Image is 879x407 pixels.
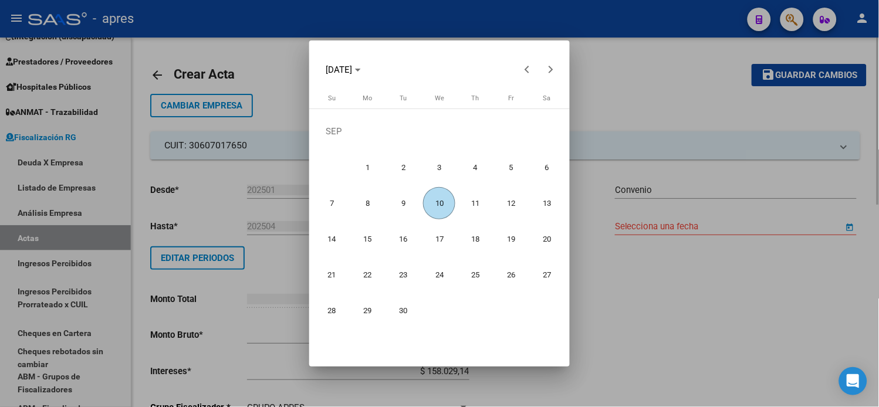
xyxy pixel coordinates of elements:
span: 25 [459,259,492,291]
span: 8 [351,187,384,219]
span: 29 [351,295,384,327]
span: 30 [387,295,420,327]
button: September 17, 2025 [421,221,457,257]
span: 22 [351,259,384,291]
span: 28 [316,295,348,327]
button: September 4, 2025 [458,150,493,185]
span: We [435,94,444,102]
span: 18 [459,223,492,255]
button: September 30, 2025 [386,293,421,329]
button: September 12, 2025 [493,185,529,221]
span: Fr [508,94,514,102]
span: 1 [351,151,384,184]
button: September 24, 2025 [421,257,457,293]
span: 23 [387,259,420,291]
span: Tu [400,94,407,102]
span: 12 [495,187,528,219]
span: 19 [495,223,528,255]
span: 21 [316,259,348,291]
span: 13 [531,187,563,219]
button: September 5, 2025 [493,150,529,185]
button: Previous month [516,58,539,82]
button: September 6, 2025 [529,150,565,185]
button: September 22, 2025 [350,257,386,293]
button: September 2, 2025 [386,150,421,185]
button: September 16, 2025 [386,221,421,257]
span: 16 [387,223,420,255]
span: 2 [387,151,420,184]
span: Su [328,94,336,102]
button: September 13, 2025 [529,185,565,221]
td: SEP [314,114,565,150]
button: Choose month and year [321,59,366,80]
span: Mo [363,94,373,102]
span: 15 [351,223,384,255]
button: September 15, 2025 [350,221,386,257]
span: 3 [423,151,455,184]
span: 7 [316,187,348,219]
button: September 21, 2025 [314,257,350,293]
span: 24 [423,259,455,291]
button: September 14, 2025 [314,221,350,257]
button: September 19, 2025 [493,221,529,257]
span: 9 [387,187,420,219]
button: September 1, 2025 [350,150,386,185]
span: 6 [531,151,563,184]
button: September 7, 2025 [314,185,350,221]
button: September 11, 2025 [458,185,493,221]
button: September 29, 2025 [350,293,386,329]
span: 4 [459,151,492,184]
span: Th [472,94,479,102]
span: 11 [459,187,492,219]
button: September 26, 2025 [493,257,529,293]
span: 14 [316,223,348,255]
button: September 8, 2025 [350,185,386,221]
span: 10 [423,187,455,219]
span: 26 [495,259,528,291]
button: September 3, 2025 [421,150,457,185]
button: Next month [539,58,563,82]
div: Open Intercom Messenger [839,367,867,395]
span: 17 [423,223,455,255]
span: Sa [543,94,551,102]
button: September 20, 2025 [529,221,565,257]
button: September 25, 2025 [458,257,493,293]
button: September 28, 2025 [314,293,350,329]
button: September 27, 2025 [529,257,565,293]
button: September 23, 2025 [386,257,421,293]
button: September 10, 2025 [421,185,457,221]
span: [DATE] [326,65,352,75]
button: September 9, 2025 [386,185,421,221]
span: 27 [531,259,563,291]
button: September 18, 2025 [458,221,493,257]
span: 5 [495,151,528,184]
span: 20 [531,223,563,255]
